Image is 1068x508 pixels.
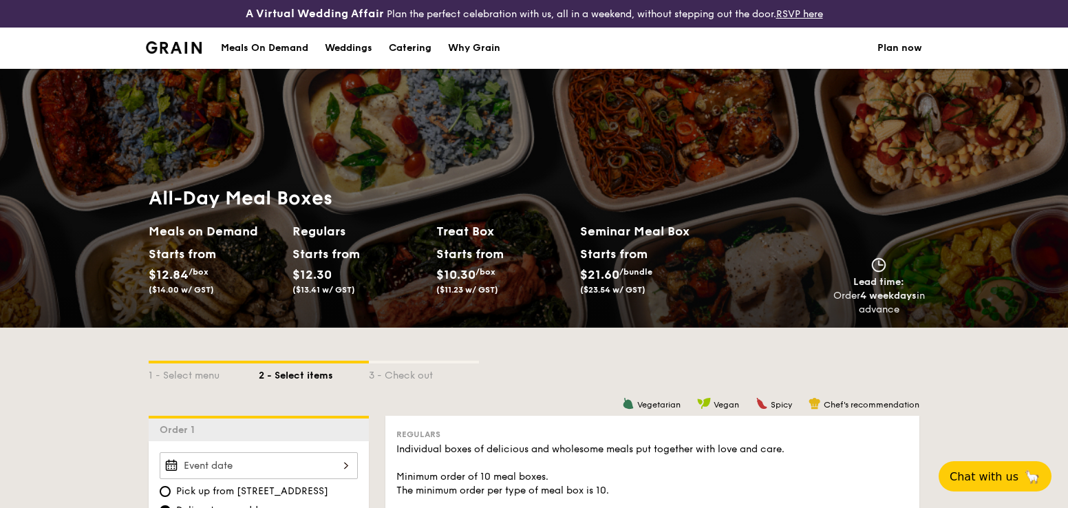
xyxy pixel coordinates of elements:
img: icon-chef-hat.a58ddaea.svg [809,397,821,410]
span: ($14.00 w/ GST) [149,285,214,295]
div: 2 - Select items [259,363,369,383]
div: Order in advance [833,289,925,317]
input: Event date [160,452,358,479]
a: Plan now [877,28,922,69]
div: Meals On Demand [221,28,308,69]
div: Weddings [325,28,372,69]
span: /box [189,267,209,277]
div: 1 - Select menu [149,363,259,383]
span: Chef's recommendation [824,400,919,410]
span: Regulars [396,430,440,439]
a: Logotype [146,41,202,54]
span: /box [476,267,495,277]
span: Lead time: [853,276,904,288]
div: 3 - Check out [369,363,479,383]
div: Starts from [580,244,647,264]
a: RSVP here [776,8,823,20]
a: Catering [381,28,440,69]
h1: All-Day Meal Boxes [149,186,724,211]
a: Why Grain [440,28,509,69]
span: $12.84 [149,267,189,282]
h2: Seminar Meal Box [580,222,724,241]
h2: Treat Box [436,222,569,241]
span: Vegan [714,400,739,410]
div: Starts from [292,244,354,264]
div: Catering [389,28,431,69]
span: $12.30 [292,267,332,282]
div: Plan the perfect celebration with us, all in a weekend, without stepping out the door. [178,6,890,22]
span: ($13.41 w/ GST) [292,285,355,295]
span: Chat with us [950,470,1018,483]
img: icon-clock.2db775ea.svg [868,257,889,273]
span: 🦙 [1024,469,1040,485]
span: Pick up from [STREET_ADDRESS] [176,485,328,498]
img: icon-vegetarian.fe4039eb.svg [622,397,634,410]
span: ($23.54 w/ GST) [580,285,645,295]
img: icon-spicy.37a8142b.svg [756,397,768,410]
img: Grain [146,41,202,54]
span: Vegetarian [637,400,681,410]
input: Pick up from [STREET_ADDRESS] [160,486,171,497]
h4: A Virtual Wedding Affair [246,6,384,22]
a: Weddings [317,28,381,69]
button: Chat with us🦙 [939,461,1051,491]
div: Why Grain [448,28,500,69]
span: /bundle [619,267,652,277]
img: icon-vegan.f8ff3823.svg [697,397,711,410]
span: Order 1 [160,424,200,436]
strong: 4 weekdays [860,290,917,301]
span: Spicy [771,400,792,410]
span: $10.30 [436,267,476,282]
span: ($11.23 w/ GST) [436,285,498,295]
div: Individual boxes of delicious and wholesome meals put together with love and care. Minimum order ... [396,443,908,498]
h2: Meals on Demand [149,222,281,241]
a: Meals On Demand [213,28,317,69]
h2: Regulars [292,222,425,241]
span: $21.60 [580,267,619,282]
div: Starts from [436,244,498,264]
div: Starts from [149,244,210,264]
